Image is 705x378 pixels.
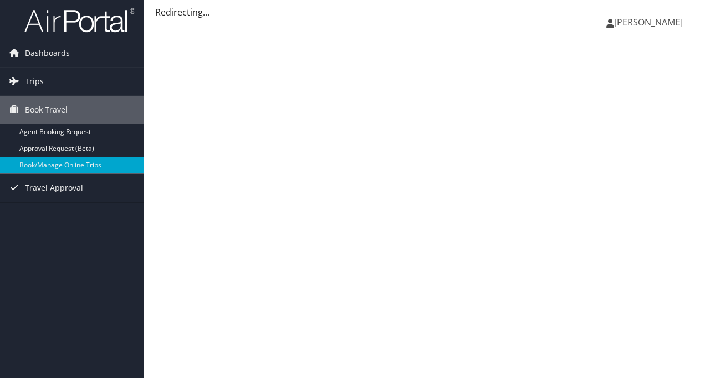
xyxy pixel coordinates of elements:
[614,16,683,28] span: [PERSON_NAME]
[606,6,694,39] a: [PERSON_NAME]
[25,96,68,124] span: Book Travel
[25,174,83,202] span: Travel Approval
[155,6,694,19] div: Redirecting...
[25,68,44,95] span: Trips
[25,39,70,67] span: Dashboards
[24,7,135,33] img: airportal-logo.png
